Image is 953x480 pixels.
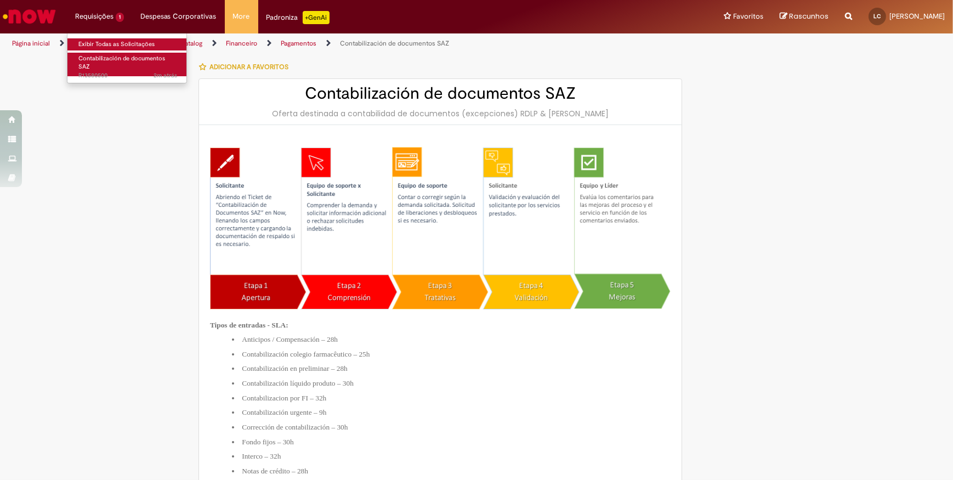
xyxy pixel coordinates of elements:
span: Contabilizacion por FI – 32h [242,394,326,402]
ul: Trilhas de página [8,33,627,54]
time: 30/09/2025 10:33:34 [154,71,177,80]
span: 2m atrás [154,71,177,80]
h2: Contabilización de documentos SAZ [210,84,671,103]
span: More [233,11,250,22]
span: Despesas Corporativas [140,11,217,22]
span: Interco – 32h [242,452,281,460]
a: Aberto R13580500 : Contabilización de documentos SAZ [67,53,188,76]
span: Adicionar a Favoritos [209,63,288,71]
span: 1 [116,13,124,22]
span: Contabilización urgente – 9h [242,408,326,416]
a: Rascunhos [780,12,829,22]
p: +GenAi [303,11,330,24]
span: Rascunhos [789,11,829,21]
span: Anticipos / Compensación – 28h [242,335,338,343]
a: Exibir Todas as Solicitações [67,38,188,50]
div: Oferta destinada a contabilidad de documentos (excepciones) RDLP & [PERSON_NAME] [210,108,671,119]
span: LC [874,13,881,20]
span: Contabilización de documentos SAZ [78,54,165,71]
div: Padroniza [266,11,330,24]
span: Requisições [75,11,114,22]
button: Adicionar a Favoritos [198,55,294,78]
span: Tipos de entradas - SLA: [210,321,288,329]
span: Corrección de contabilización – 30h [242,423,348,431]
img: ServiceNow [1,5,58,27]
span: [PERSON_NAME] [889,12,945,21]
span: Notas de crédito – 28h [242,467,308,475]
a: Pagamentos [281,39,316,48]
a: Contabilización de documentos SAZ [340,39,449,48]
span: R13580500 [78,71,177,80]
span: Contabilización en preliminar – 28h [242,364,347,372]
ul: Requisições [67,33,187,83]
span: Contabilización líquido produto – 30h [242,379,354,387]
a: Página inicial [12,39,50,48]
span: Contabilización colegio farmacêutico – 25h [242,350,370,358]
span: Favoritos [733,11,763,22]
span: Fondo fijos – 30h [242,438,293,446]
a: Financeiro [226,39,257,48]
